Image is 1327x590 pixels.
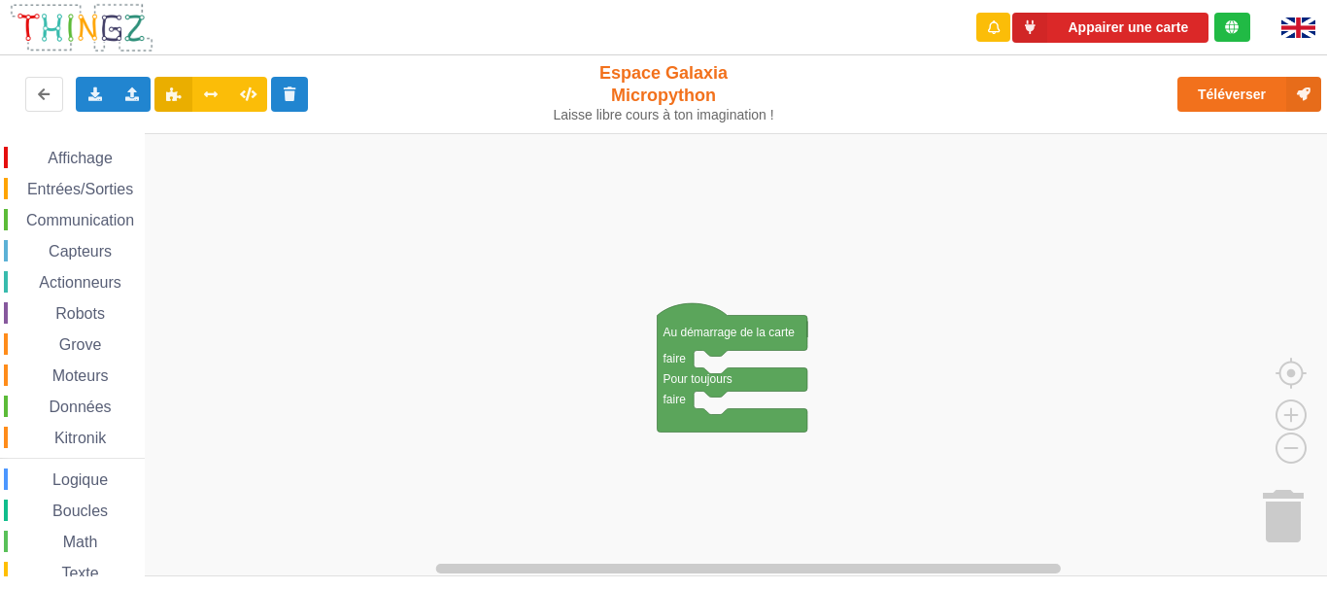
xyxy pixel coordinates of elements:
span: Texte [58,565,101,581]
text: Au démarrage de la carte [663,327,796,340]
text: faire [663,353,687,366]
span: Affichage [45,150,115,166]
text: Pour toujours [663,373,732,387]
span: Boucles [50,503,111,519]
div: Laisse libre cours à ton imagination ! [551,107,775,123]
span: Math [60,534,101,550]
span: Données [47,399,115,415]
span: Kitronik [51,430,109,446]
span: Communication [23,212,137,228]
img: gb.png [1281,17,1315,38]
span: Actionneurs [36,274,124,291]
div: Espace Galaxia Micropython [551,62,775,123]
span: Logique [50,471,111,488]
span: Robots [52,305,108,322]
span: Moteurs [50,367,112,384]
img: thingz_logo.png [9,2,154,53]
button: Appairer une carte [1012,13,1208,43]
span: Grove [56,336,105,353]
text: faire [663,394,687,407]
div: Tu es connecté au serveur de création de Thingz [1214,13,1250,42]
span: Capteurs [46,243,115,260]
button: Téléverser [1177,77,1321,112]
span: Entrées/Sorties [24,181,136,197]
